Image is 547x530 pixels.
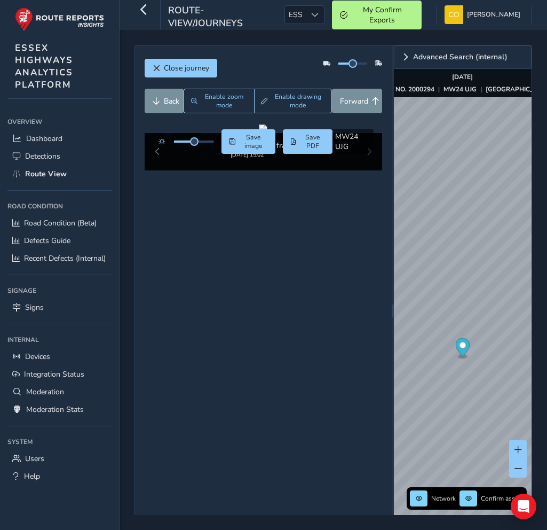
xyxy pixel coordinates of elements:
[7,283,112,299] div: Signage
[15,7,104,32] img: rr logo
[7,299,112,316] a: Signs
[481,494,524,503] span: Confirm assets
[452,73,473,81] strong: [DATE]
[7,232,112,250] a: Defects Guide
[351,5,414,25] span: My Confirm Exports
[467,5,520,24] span: [PERSON_NAME]
[394,45,532,69] a: Expand
[7,214,112,232] a: Road Condition (Beta)
[239,133,268,150] span: Save image
[201,92,248,110] span: Enable zoom mode
[26,387,64,397] span: Moderation
[7,114,112,130] div: Overview
[24,369,84,379] span: Integration Status
[335,131,358,152] span: MW24 UJG
[283,129,332,154] button: PDF
[445,5,463,24] img: diamond-layout
[25,169,67,179] span: Route View
[332,89,383,113] button: Forward
[373,85,434,93] strong: ASSET NO. 2000294
[231,151,296,159] div: [DATE] 15:02
[164,63,209,73] span: Close journey
[25,151,60,161] span: Detections
[285,6,306,24] span: ESS
[254,89,332,113] button: Draw
[24,471,40,481] span: Help
[443,85,477,93] strong: MW24 UJG
[511,494,536,519] div: Open Intercom Messenger
[7,165,112,183] a: Route View
[7,147,112,165] a: Detections
[7,198,112,214] div: Road Condition
[445,5,524,24] button: [PERSON_NAME]
[15,42,73,91] span: ESSEX HIGHWAYS ANALYTICS PLATFORM
[221,129,275,154] button: Save
[168,4,276,29] span: route-view/journeys
[455,338,470,360] div: Map marker
[7,434,112,450] div: System
[7,383,112,401] a: Moderation
[184,89,254,113] button: Zoom
[145,59,217,77] button: Close journey
[413,53,508,61] span: Advanced Search (internal)
[25,352,50,362] span: Devices
[25,454,44,464] span: Users
[24,218,97,228] span: Road Condition (Beta)
[7,332,112,348] div: Internal
[7,450,112,467] a: Users
[164,96,179,106] span: Back
[26,404,84,415] span: Moderation Stats
[7,130,112,147] a: Dashboard
[300,133,326,150] span: Save PDF
[7,348,112,365] a: Devices
[26,134,62,144] span: Dashboard
[25,302,44,313] span: Signs
[332,1,422,29] button: My Confirm Exports
[7,401,112,418] a: Moderation Stats
[271,92,324,110] span: Enable drawing mode
[340,96,368,106] span: Forward
[7,250,112,267] a: Recent Defects (Internal)
[24,236,70,246] span: Defects Guide
[24,253,106,263] span: Recent Defects (Internal)
[145,89,184,113] button: Back
[7,365,112,383] a: Integration Status
[7,467,112,485] a: Help
[431,494,456,503] span: Network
